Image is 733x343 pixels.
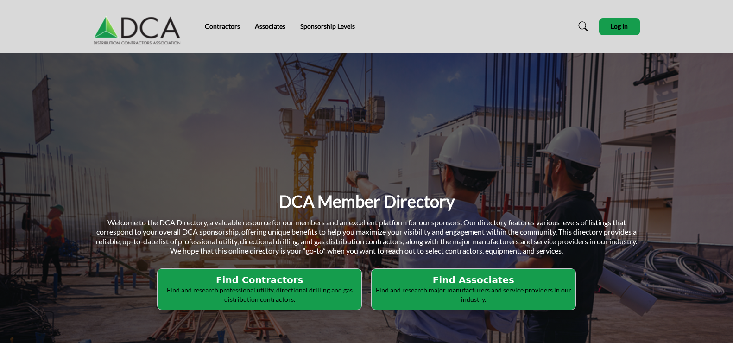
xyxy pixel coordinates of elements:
h2: Find Associates [374,274,573,286]
p: Find and research professional utility, directional drilling and gas distribution contractors. [160,286,359,304]
button: Find Associates Find and research major manufacturers and service providers in our industry. [371,268,576,310]
h1: DCA Member Directory [279,191,455,212]
span: Log In [611,22,628,30]
h2: Find Contractors [160,274,359,286]
button: Find Contractors Find and research professional utility, directional drilling and gas distributio... [157,268,362,310]
p: Find and research major manufacturers and service providers in our industry. [374,286,573,304]
img: Site Logo [94,8,185,45]
button: Log In [599,18,640,35]
a: Sponsorship Levels [300,22,355,30]
a: Contractors [205,22,240,30]
a: Search [569,19,594,34]
a: Associates [255,22,285,30]
span: Welcome to the DCA Directory, a valuable resource for our members and an excellent platform for o... [96,218,637,255]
